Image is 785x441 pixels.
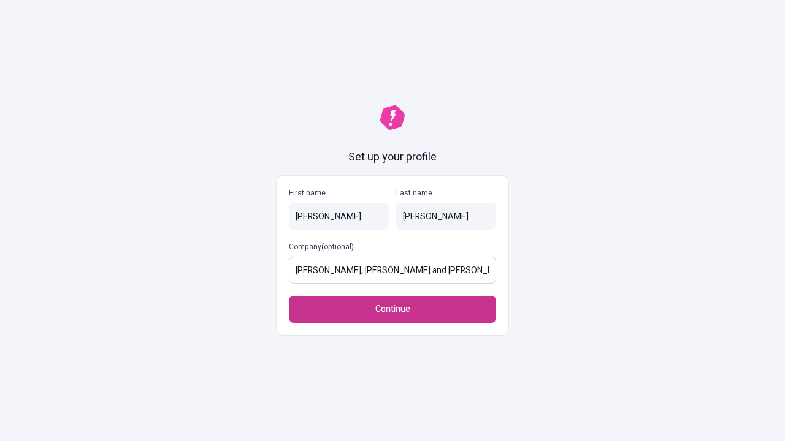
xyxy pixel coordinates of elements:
input: Last name [396,203,496,230]
span: (optional) [321,241,354,252]
h1: Set up your profile [348,149,437,165]
input: First name [289,203,389,230]
span: Continue [375,303,410,316]
p: First name [289,188,389,198]
input: Company(optional) [289,257,496,284]
button: Continue [289,296,496,323]
p: Company [289,242,496,252]
p: Last name [396,188,496,198]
